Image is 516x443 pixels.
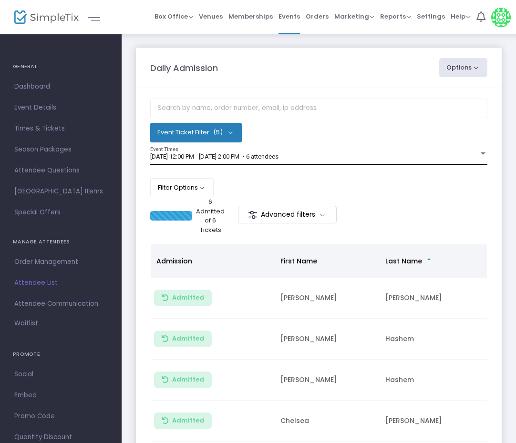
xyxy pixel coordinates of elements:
span: Attendee Questions [14,164,107,177]
h4: PROMOTE [13,345,109,364]
span: Venues [199,4,223,29]
span: Waitlist [14,319,38,328]
td: [PERSON_NAME] [380,401,485,442]
span: Social [14,368,107,381]
button: Filter Options [150,178,214,197]
p: 6 Admitted of 6 Tickets [196,197,225,234]
span: Embed [14,389,107,402]
span: Season Packages [14,143,107,156]
span: (5) [213,129,223,136]
span: Times & Tickets [14,122,107,135]
h4: GENERAL [13,57,109,76]
span: Dashboard [14,81,107,93]
button: Admitted [154,413,212,429]
td: Hashem [380,319,485,360]
td: [PERSON_NAME] [275,319,380,360]
span: Orders [306,4,329,29]
button: Admitted [154,331,212,347]
button: Admitted [154,290,212,306]
span: Reports [380,12,411,21]
span: Box Office [155,12,193,21]
span: [DATE] 12:00 PM - [DATE] 2:00 PM • 6 attendees [150,153,279,160]
button: Event Ticket Filter(5) [150,123,242,142]
td: Hashem [380,360,485,401]
span: Order Management [14,256,107,268]
span: Admitted [172,335,204,342]
span: Admitted [172,294,204,302]
span: Promo Code [14,410,107,423]
span: Marketing [334,12,374,21]
span: Events [279,4,300,29]
span: Settings [417,4,445,29]
td: [PERSON_NAME] [275,278,380,319]
span: Event Details [14,101,107,114]
span: Help [451,12,471,21]
span: Admitted [172,376,204,383]
td: [PERSON_NAME] [380,278,485,319]
button: Admitted [154,372,212,388]
span: Memberships [228,4,273,29]
span: Admission [156,256,192,266]
input: Search by name, order number, email, ip address [150,99,487,118]
td: Chelsea [275,401,380,442]
h4: MANAGE ATTENDEES [13,232,109,252]
td: [PERSON_NAME] [275,360,380,401]
m-panel-title: Daily Admission [150,61,218,74]
span: Sortable [425,257,433,265]
img: filter [248,210,258,220]
span: Special Offers [14,206,107,219]
button: Options [439,58,488,77]
span: Attendee Communication [14,298,107,310]
span: Last Name [385,256,422,266]
span: [GEOGRAPHIC_DATA] Items [14,185,107,198]
span: Admitted [172,417,204,424]
span: First Name [280,256,317,266]
m-button: Advanced filters [238,206,337,223]
span: Attendee List [14,277,107,289]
